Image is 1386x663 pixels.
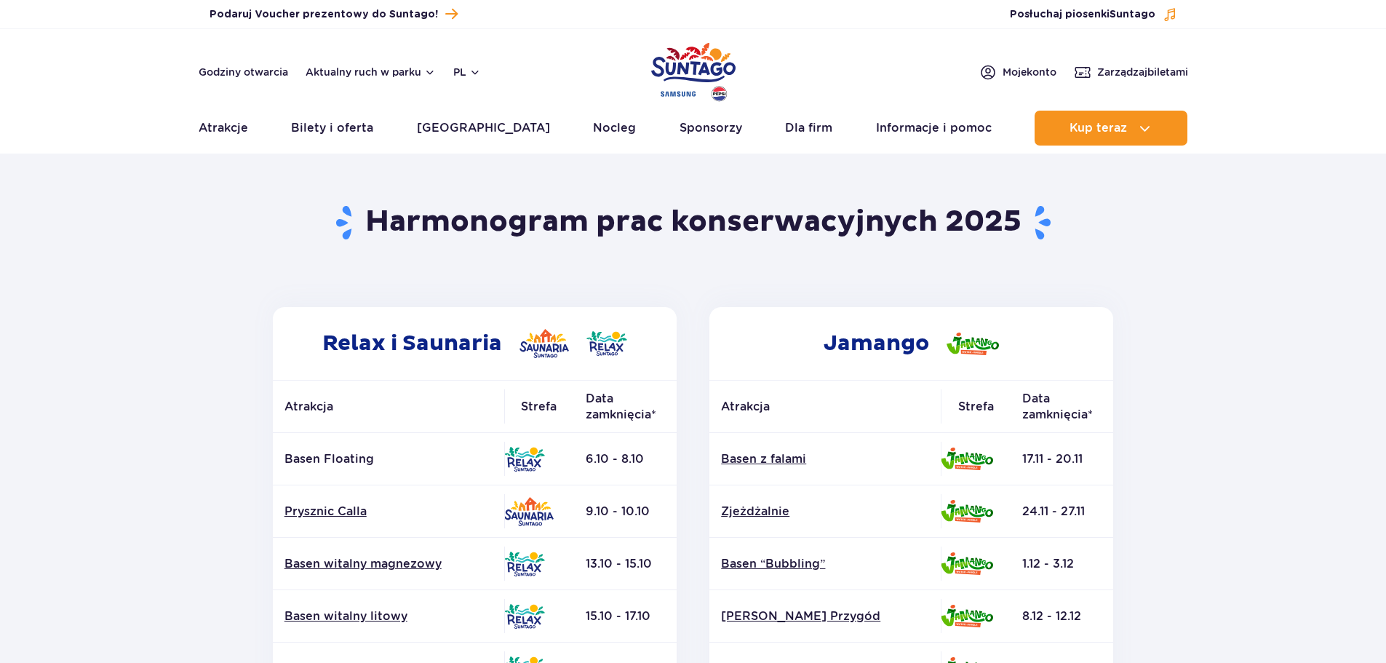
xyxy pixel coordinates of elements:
a: Mojekonto [979,63,1056,81]
button: pl [453,65,481,79]
span: Podaruj Voucher prezentowy do Suntago! [210,7,438,22]
h2: Jamango [709,307,1113,380]
a: Bilety i oferta [291,111,373,146]
a: Nocleg [593,111,636,146]
img: Relax [504,447,545,472]
td: 9.10 - 10.10 [574,485,677,538]
a: Basen witalny litowy [284,608,493,624]
a: Podaruj Voucher prezentowy do Suntago! [210,4,458,24]
a: Basen “Bubbling” [721,556,929,572]
a: [GEOGRAPHIC_DATA] [417,111,550,146]
h1: Harmonogram prac konserwacyjnych 2025 [267,204,1119,242]
a: Godziny otwarcia [199,65,288,79]
a: [PERSON_NAME] Przygód [721,608,929,624]
th: Data zamknięcia* [1011,381,1113,433]
td: 15.10 - 17.10 [574,590,677,643]
a: Basen witalny magnezowy [284,556,493,572]
span: Moje konto [1003,65,1056,79]
a: Basen z falami [721,451,929,467]
td: 24.11 - 27.11 [1011,485,1113,538]
a: Zarządzajbiletami [1074,63,1188,81]
img: Jamango [941,605,993,627]
td: 13.10 - 15.10 [574,538,677,590]
img: Relax [586,331,627,356]
img: Jamango [941,552,993,575]
button: Kup teraz [1035,111,1187,146]
a: Informacje i pomoc [876,111,992,146]
td: 6.10 - 8.10 [574,433,677,485]
span: Zarządzaj biletami [1097,65,1188,79]
a: Prysznic Calla [284,504,493,520]
td: 1.12 - 3.12 [1011,538,1113,590]
img: Saunaria [504,497,554,526]
a: Sponsorzy [680,111,742,146]
p: Basen Floating [284,451,493,467]
a: Zjeżdżalnie [721,504,929,520]
th: Strefa [504,381,574,433]
a: Atrakcje [199,111,248,146]
img: Relax [504,552,545,576]
h2: Relax i Saunaria [273,307,677,380]
td: 17.11 - 20.11 [1011,433,1113,485]
button: Aktualny ruch w parku [306,66,436,78]
span: Posłuchaj piosenki [1010,7,1155,22]
span: Kup teraz [1070,122,1127,135]
a: Park of Poland [651,36,736,103]
th: Atrakcja [273,381,504,433]
th: Data zamknięcia* [574,381,677,433]
img: Saunaria [519,329,569,358]
th: Atrakcja [709,381,941,433]
img: Relax [504,604,545,629]
th: Strefa [941,381,1011,433]
span: Suntago [1110,9,1155,20]
button: Posłuchaj piosenkiSuntago [1010,7,1177,22]
img: Jamango [947,333,999,355]
td: 8.12 - 12.12 [1011,590,1113,643]
img: Jamango [941,500,993,523]
a: Dla firm [785,111,832,146]
img: Jamango [941,448,993,470]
